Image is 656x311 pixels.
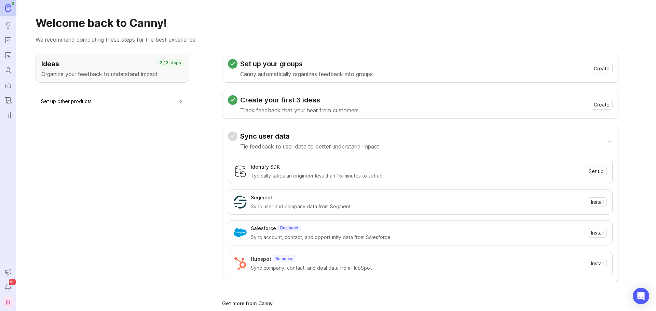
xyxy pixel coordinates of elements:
button: Install [588,228,607,238]
p: We recommend completing these steps for the best experience [36,36,637,44]
h1: Welcome back to Canny! [36,16,637,30]
span: Install [591,229,604,236]
button: Create [591,100,613,110]
button: Create [591,64,613,73]
a: Ideas [2,19,14,31]
span: Set up [589,168,604,175]
div: Hubspot [251,255,271,263]
div: Typically takes an engineer less than 15 minutes to set up [251,172,582,180]
img: Identify SDK [234,165,247,178]
div: Get more from Canny [222,301,618,306]
img: Segment [234,196,247,209]
h3: Sync user data [240,131,379,141]
p: Tie feedback to user data to better understand impact [240,142,379,151]
a: Autopilot [2,79,14,91]
span: Create [594,65,610,72]
h3: Ideas [41,59,183,69]
a: Roadmaps [2,49,14,61]
h3: Create your first 3 ideas [240,95,359,105]
p: Canny automatically organizes feedback into groups [240,70,373,78]
button: IdeasOrganize your feedback to understand impact2 / 3 steps [36,55,189,83]
a: Portal [2,34,14,46]
h3: Set up your groups [240,59,373,69]
p: Organize your feedback to understand impact [41,70,183,78]
span: Install [591,199,604,206]
button: Notifications [2,281,14,293]
button: H [2,296,14,308]
div: Sync user dataTie feedback to user data to better understand impact [228,155,613,282]
button: Install [588,197,607,207]
a: Reporting [2,109,14,122]
p: Track feedback that your hear from customers [240,106,359,114]
div: Identify SDK [251,163,280,171]
p: 2 / 3 steps [160,60,181,66]
button: Announcements [2,266,14,278]
div: Sync company, contact, and deal data from HubSpot [251,264,584,272]
p: Business [275,256,293,261]
a: Changelog [2,94,14,107]
img: Salesforce [234,226,247,239]
span: Create [594,101,610,108]
button: Install [588,259,607,268]
div: Sync user and company data from Segment [251,203,584,210]
div: Segment [251,194,272,201]
a: Users [2,64,14,76]
img: Hubspot [234,257,247,270]
img: Canny Home [5,4,11,12]
span: Install [591,260,604,267]
button: Set up other products [41,94,184,109]
div: Open Intercom Messenger [633,288,649,304]
div: Salesforce [251,225,276,232]
div: Sync account, contact, and opportunity data from Salesforce [251,234,584,241]
p: Business [280,225,298,231]
button: Sync user dataTie feedback to user data to better understand impact [228,127,613,155]
span: 99 [9,279,16,285]
button: Set up [586,167,607,176]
